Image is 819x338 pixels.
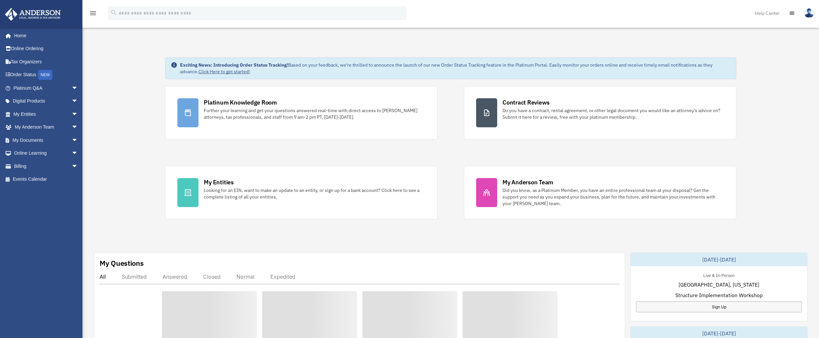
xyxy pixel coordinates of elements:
[631,253,807,266] div: [DATE]-[DATE]
[180,62,288,68] strong: Exciting News: Introducing Order Status Tracking!
[5,134,88,147] a: My Documentsarrow_drop_down
[675,291,763,299] span: Structure Implementation Workshop
[203,273,221,280] div: Closed
[3,8,63,21] img: Anderson Advisors Platinum Portal
[5,108,88,121] a: My Entitiesarrow_drop_down
[204,178,233,186] div: My Entities
[165,166,438,219] a: My Entities Looking for an EIN, want to make an update to an entity, or sign up for a bank accoun...
[502,178,553,186] div: My Anderson Team
[270,273,295,280] div: Expedited
[198,69,250,75] a: Click Here to get started!
[804,8,814,18] img: User Pic
[464,166,736,219] a: My Anderson Team Did you know, as a Platinum Member, you have an entire professional team at your...
[110,9,117,16] i: search
[100,258,144,268] div: My Questions
[72,147,85,160] span: arrow_drop_down
[5,95,88,108] a: Digital Productsarrow_drop_down
[72,121,85,134] span: arrow_drop_down
[5,42,88,55] a: Online Ordering
[89,9,97,17] i: menu
[5,29,85,42] a: Home
[5,55,88,68] a: Tax Organizers
[698,271,740,278] div: Live & In-Person
[72,108,85,121] span: arrow_drop_down
[204,187,425,200] div: Looking for an EIN, want to make an update to an entity, or sign up for a bank account? Click her...
[5,81,88,95] a: Platinum Q&Aarrow_drop_down
[163,273,187,280] div: Answered
[5,173,88,186] a: Events Calendar
[5,121,88,134] a: My Anderson Teamarrow_drop_down
[38,70,52,80] div: NEW
[165,86,438,139] a: Platinum Knowledge Room Further your learning and get your questions answered real-time with dire...
[502,187,724,207] div: Did you know, as a Platinum Member, you have an entire professional team at your disposal? Get th...
[5,160,88,173] a: Billingarrow_drop_down
[679,281,759,289] span: [GEOGRAPHIC_DATA], [US_STATE]
[636,301,802,312] a: Sign Up
[180,62,730,75] div: Based on your feedback, we're thrilled to announce the launch of our new Order Status Tracking fe...
[72,95,85,108] span: arrow_drop_down
[204,98,277,107] div: Platinum Knowledge Room
[5,68,88,82] a: Order StatusNEW
[5,147,88,160] a: Online Learningarrow_drop_down
[72,81,85,95] span: arrow_drop_down
[122,273,147,280] div: Submitted
[236,273,255,280] div: Normal
[502,107,724,120] div: Do you have a contract, rental agreement, or other legal document you would like an attorney's ad...
[89,12,97,17] a: menu
[72,160,85,173] span: arrow_drop_down
[72,134,85,147] span: arrow_drop_down
[502,98,550,107] div: Contract Reviews
[100,273,106,280] div: All
[464,86,736,139] a: Contract Reviews Do you have a contract, rental agreement, or other legal document you would like...
[204,107,425,120] div: Further your learning and get your questions answered real-time with direct access to [PERSON_NAM...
